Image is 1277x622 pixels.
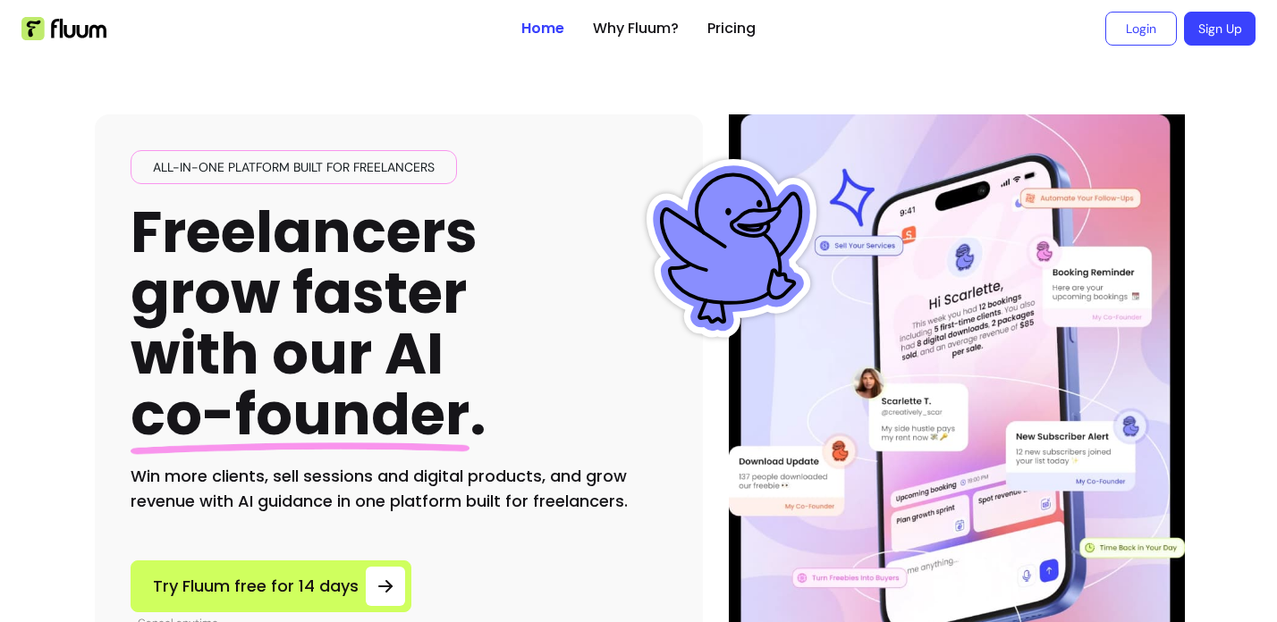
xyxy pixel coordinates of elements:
h1: Freelancers grow faster with our AI . [131,202,486,446]
img: Fluum Duck sticker [642,159,821,338]
img: Fluum Logo [21,17,106,40]
span: Try Fluum free for 14 days [153,574,359,599]
a: Sign Up [1184,12,1256,46]
a: Try Fluum free for 14 days [131,560,411,612]
a: Why Fluum? [593,18,679,39]
a: Login [1105,12,1177,46]
span: All-in-one platform built for freelancers [146,158,442,176]
a: Pricing [707,18,756,39]
a: Home [521,18,564,39]
span: co-founder [131,374,469,454]
h2: Win more clients, sell sessions and digital products, and grow revenue with AI guidance in one pl... [131,464,667,514]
